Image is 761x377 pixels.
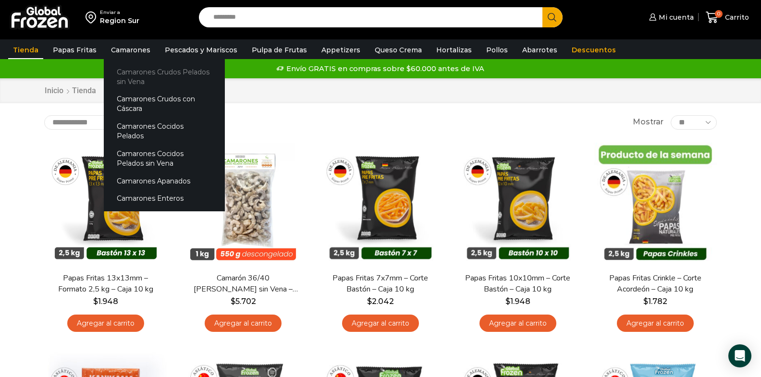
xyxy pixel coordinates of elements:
a: Camarones Crudos con Cáscara [104,90,225,118]
a: Tienda [8,41,43,59]
button: Search button [542,7,563,27]
a: Agregar al carrito: “Papas Fritas Crinkle - Corte Acordeón - Caja 10 kg” [617,315,694,332]
bdi: 1.782 [643,297,667,306]
nav: Breadcrumb [44,85,96,97]
div: Enviar a [100,9,139,16]
a: Camarones [106,41,155,59]
a: Camarones Enteros [104,190,225,207]
a: Papas Fritas 7x7mm – Corte Bastón – Caja 10 kg [325,273,436,295]
span: $ [505,297,510,306]
div: Region Sur [100,16,139,25]
span: 0 [715,10,723,18]
div: Open Intercom Messenger [728,344,751,367]
select: Pedido de la tienda [44,115,167,130]
span: $ [643,297,648,306]
a: Agregar al carrito: “Camarón 36/40 Crudo Pelado sin Vena - Bronze - Caja 10 kg” [205,315,282,332]
a: Hortalizas [431,41,477,59]
a: Inicio [44,85,64,97]
a: Camarones Crudos Pelados sin Vena [104,63,225,90]
span: $ [231,297,235,306]
a: Camarones Cocidos Pelados [104,118,225,145]
a: Descuentos [567,41,621,59]
span: Mostrar [633,117,663,128]
h1: Tienda [72,86,96,95]
span: $ [93,297,98,306]
a: Agregar al carrito: “Papas Fritas 13x13mm - Formato 2,5 kg - Caja 10 kg” [67,315,144,332]
a: Pollos [481,41,513,59]
a: Papas Fritas Crinkle – Corte Acordeón – Caja 10 kg [600,273,711,295]
img: address-field-icon.svg [86,9,100,25]
span: Mi cuenta [656,12,694,22]
bdi: 1.948 [505,297,530,306]
a: Appetizers [317,41,365,59]
a: Papas Fritas 13x13mm – Formato 2,5 kg – Caja 10 kg [50,273,161,295]
a: Abarrotes [517,41,562,59]
a: Pescados y Mariscos [160,41,242,59]
bdi: 2.042 [367,297,394,306]
bdi: 5.702 [231,297,256,306]
bdi: 1.948 [93,297,118,306]
a: Camarones Cocidos Pelados sin Vena [104,145,225,172]
a: Papas Fritas [48,41,101,59]
span: $ [367,297,372,306]
a: Mi cuenta [647,8,694,27]
a: Queso Crema [370,41,427,59]
a: Camarones Apanados [104,172,225,190]
a: Papas Fritas 10x10mm – Corte Bastón – Caja 10 kg [463,273,573,295]
a: 0 Carrito [703,6,751,29]
span: Carrito [723,12,749,22]
a: Pulpa de Frutas [247,41,312,59]
a: Camarón 36/40 [PERSON_NAME] sin Vena – Bronze – Caja 10 kg [188,273,298,295]
a: Agregar al carrito: “Papas Fritas 7x7mm - Corte Bastón - Caja 10 kg” [342,315,419,332]
a: Agregar al carrito: “Papas Fritas 10x10mm - Corte Bastón - Caja 10 kg” [479,315,556,332]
